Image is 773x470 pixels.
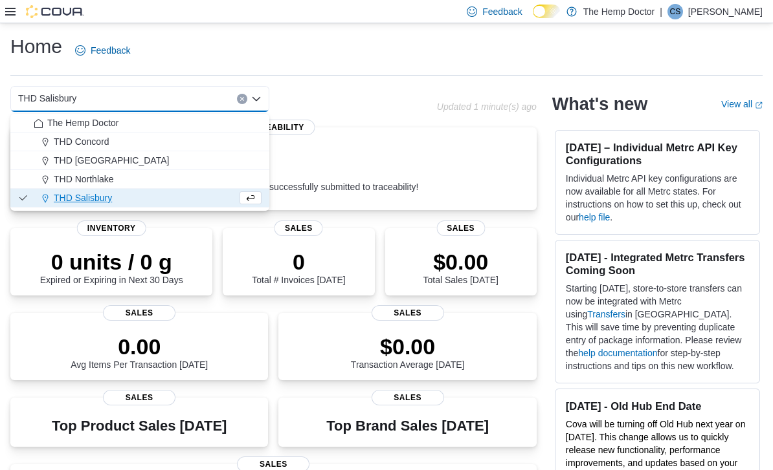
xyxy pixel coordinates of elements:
[578,348,657,358] a: help documentation
[40,249,183,285] div: Expired or Expiring in Next 30 Days
[755,101,763,109] svg: External link
[566,172,749,224] p: Individual Metrc API key configurations are now available for all Metrc states. For instructions ...
[351,334,465,359] p: $0.00
[583,4,655,19] p: The Hemp Doctor
[252,249,345,285] div: Total # Invoices [DATE]
[566,251,749,277] h3: [DATE] - Integrated Metrc Transfers Coming Soon
[54,154,169,167] span: THD [GEOGRAPHIC_DATA]
[423,249,499,275] p: $0.00
[103,305,175,321] span: Sales
[566,400,749,412] h3: [DATE] - Old Hub End Date
[237,94,247,104] button: Clear input
[10,151,269,170] button: THD [GEOGRAPHIC_DATA]
[552,94,647,114] h2: What's new
[372,305,444,321] span: Sales
[351,334,465,370] div: Transaction Average [DATE]
[372,390,444,405] span: Sales
[71,334,208,370] div: Avg Items Per Transaction [DATE]
[566,141,749,167] h3: [DATE] – Individual Metrc API Key Configurations
[10,170,269,189] button: THD Northlake
[71,334,208,359] p: 0.00
[688,4,763,19] p: [PERSON_NAME]
[667,4,683,19] div: Cindy Shade
[103,390,175,405] span: Sales
[206,156,418,192] div: All invoices are successfully submitted to traceability!
[437,101,537,112] p: Updated 1 minute(s) ago
[10,34,62,59] h1: Home
[326,418,489,434] h3: Top Brand Sales [DATE]
[251,94,262,104] button: Close list of options
[47,116,118,129] span: The Hemp Doctor
[274,220,323,236] span: Sales
[587,309,625,319] a: Transfers
[232,120,315,135] span: Traceability
[10,114,269,208] div: Choose from the following options
[670,4,681,19] span: CS
[423,249,499,285] div: Total Sales [DATE]
[40,249,183,275] p: 0 units / 0 g
[660,4,662,19] p: |
[77,220,146,236] span: Inventory
[54,191,112,204] span: THD Salisbury
[10,189,269,208] button: THD Salisbury
[482,5,522,18] span: Feedback
[206,156,418,182] p: 0
[18,91,76,106] span: THD Salisbury
[436,220,485,236] span: Sales
[10,114,269,133] button: The Hemp Doctor
[566,282,749,372] p: Starting [DATE], store-to-store transfers can now be integrated with Metrc using in [GEOGRAPHIC_D...
[26,5,84,18] img: Cova
[70,37,135,63] a: Feedback
[54,173,114,186] span: THD Northlake
[579,212,610,222] a: help file
[54,135,109,148] span: THD Concord
[721,99,763,109] a: View allExternal link
[91,44,130,57] span: Feedback
[533,5,560,18] input: Dark Mode
[252,249,345,275] p: 0
[52,418,227,434] h3: Top Product Sales [DATE]
[10,133,269,151] button: THD Concord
